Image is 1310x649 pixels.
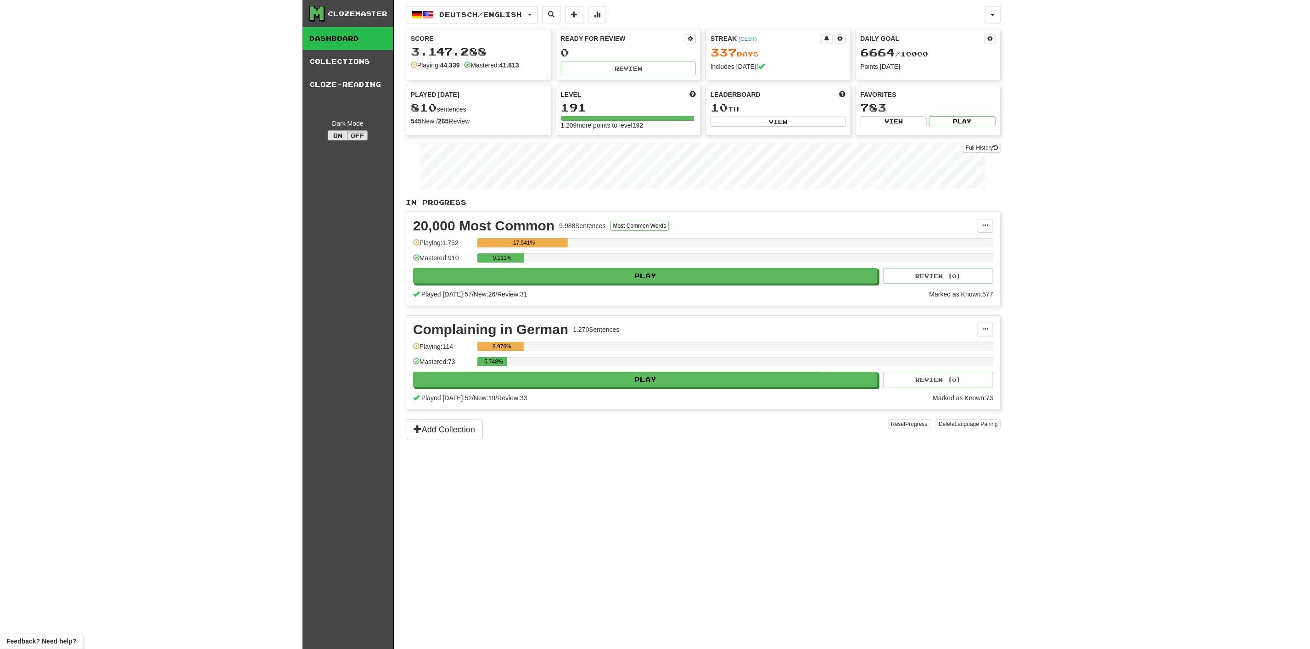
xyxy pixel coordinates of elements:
[883,268,993,284] button: Review (0)
[711,46,737,59] span: 337
[413,357,473,372] div: Mastered: 73
[413,342,473,357] div: Playing: 114
[309,119,386,128] div: Dark Mode
[302,50,393,73] a: Collections
[963,143,1001,153] a: Full History
[440,11,522,18] span: Deutsch / English
[573,325,619,334] div: 1.270 Sentences
[421,291,472,298] span: Played [DATE]: 57
[411,117,546,126] div: New / Review
[561,90,582,99] span: Level
[411,117,421,125] strong: 545
[6,637,76,646] span: Open feedback widget
[406,6,537,23] button: Deutsch/English
[302,73,393,96] a: Cloze-Reading
[411,102,546,114] div: sentences
[440,62,460,69] strong: 44.339
[496,394,498,402] span: /
[413,268,878,284] button: Play
[906,421,928,427] span: Progress
[936,419,1001,429] button: DeleteLanguage Pairing
[561,47,696,58] div: 0
[561,121,696,130] div: 1.209 more points to level 192
[474,291,495,298] span: New: 26
[413,253,473,269] div: Mastered: 910
[480,357,507,366] div: 5.748%
[711,62,846,71] div: Includes [DATE]!
[413,238,473,253] div: Playing: 1.752
[883,372,993,387] button: Review (0)
[559,221,605,230] div: 9.988 Sentences
[861,50,929,58] span: / 10000
[328,9,387,18] div: Clozemaster
[328,130,348,140] button: On
[561,34,685,43] div: Ready for Review
[711,47,846,59] div: Day s
[411,46,546,57] div: 3.147.288
[302,27,393,50] a: Dashboard
[565,6,583,23] button: Add sentence to collection
[499,62,519,69] strong: 41.813
[933,393,993,403] div: Marked as Known: 73
[472,291,474,298] span: /
[955,421,998,427] span: Language Pairing
[413,323,568,336] div: Complaining in German
[861,90,996,99] div: Favorites
[497,291,527,298] span: Review: 31
[861,102,996,113] div: 783
[888,419,930,429] button: ResetProgress
[480,253,524,263] div: 9.111%
[406,419,483,440] button: Add Collection
[861,34,985,44] div: Daily Goal
[610,221,669,231] button: Most Common Words
[411,61,460,70] div: Playing:
[480,342,524,351] div: 8.976%
[472,394,474,402] span: /
[861,62,996,71] div: Points [DATE]
[413,372,878,387] button: Play
[861,46,896,59] span: 6664
[929,116,996,126] button: Play
[561,62,696,75] button: Review
[411,90,459,99] span: Played [DATE]
[411,34,546,43] div: Score
[929,290,993,299] div: Marked as Known: 577
[689,90,696,99] span: Score more points to level up
[861,116,927,126] button: View
[739,36,757,42] a: (CEST)
[711,117,846,127] button: View
[711,90,761,99] span: Leaderboard
[421,394,472,402] span: Played [DATE]: 52
[413,219,554,233] div: 20,000 Most Common
[465,61,519,70] div: Mastered:
[474,394,495,402] span: New: 19
[588,6,606,23] button: More stats
[711,102,846,114] div: th
[840,90,846,99] span: This week in points, UTC
[438,117,448,125] strong: 265
[347,130,368,140] button: Off
[561,102,696,113] div: 191
[411,101,437,114] span: 810
[542,6,560,23] button: Search sentences
[480,238,568,247] div: 17.541%
[406,198,1001,207] p: In Progress
[497,394,527,402] span: Review: 33
[711,101,728,114] span: 10
[711,34,822,43] div: Streak
[496,291,498,298] span: /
